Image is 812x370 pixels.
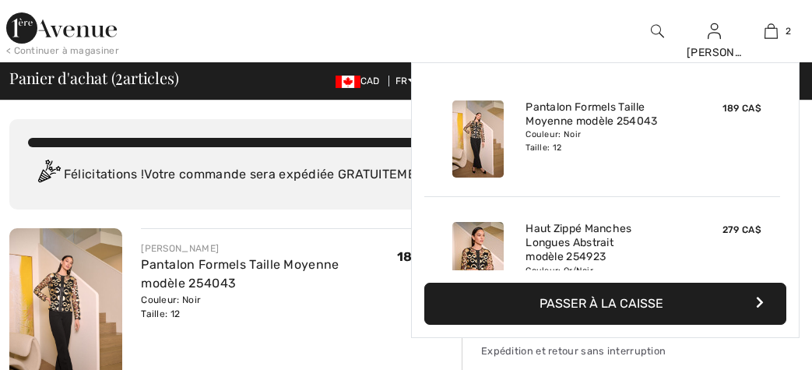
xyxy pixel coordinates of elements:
[452,100,504,178] img: Pantalon Formels Taille Moyenne modèle 254043
[743,22,799,41] a: 2
[651,22,664,41] img: recherche
[336,76,386,86] span: CAD
[424,283,786,325] button: Passer à la caisse
[141,257,339,291] a: Pantalon Formels Taille Moyenne modèle 254043
[28,160,443,191] div: Félicitations ! Votre commande sera expédiée GRATUITEMENT !
[526,100,679,129] a: Pantalon Formels Taille Moyenne modèle 254043
[33,160,64,191] img: Congratulation2.svg
[395,76,415,86] span: FR
[336,76,360,88] img: Canadian Dollar
[481,344,715,358] div: Expédition et retour sans interruption
[141,293,397,321] div: Couleur: Noir Taille: 12
[526,265,679,290] div: Couleur: Or/Noir Taille: L
[687,44,742,61] div: [PERSON_NAME]
[526,222,679,265] a: Haut Zippé Manches Longues Abstrait modèle 254923
[722,103,761,114] span: 189 CA$
[765,22,778,41] img: Mon panier
[722,224,761,235] span: 279 CA$
[9,70,178,86] span: Panier d'achat ( articles)
[6,44,119,58] div: < Continuer à magasiner
[397,249,449,264] span: 189 CA$
[141,241,397,255] div: [PERSON_NAME]
[6,12,117,44] img: 1ère Avenue
[115,66,123,86] span: 2
[708,23,721,38] a: Se connecter
[708,22,721,41] img: Mes infos
[452,222,504,299] img: Haut Zippé Manches Longues Abstrait modèle 254923
[786,24,791,38] span: 2
[526,129,679,153] div: Couleur: Noir Taille: 12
